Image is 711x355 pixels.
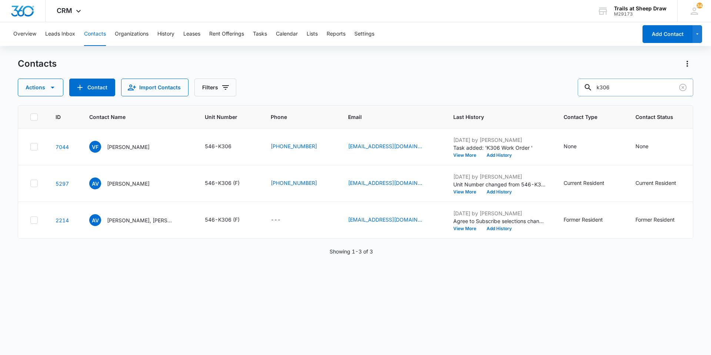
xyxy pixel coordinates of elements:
[578,79,693,96] input: Search Contacts
[453,209,546,217] p: [DATE] by [PERSON_NAME]
[564,142,577,150] div: None
[271,142,317,150] a: [PHONE_NUMBER]
[205,179,253,188] div: Unit Number - 546-K306 (F) - Select to Edit Field
[564,216,603,223] div: Former Resident
[18,79,63,96] button: Actions
[564,216,616,225] div: Contact Type - Former Resident - Select to Edit Field
[205,216,240,223] div: 546-K306 (F)
[453,113,535,121] span: Last History
[348,179,435,188] div: Email - mariahuldadottir@gmail.com - Select to Edit Field
[56,113,61,121] span: ID
[564,179,604,187] div: Current Resident
[271,142,330,151] div: Phone - (725) 400-9058 - Select to Edit Field
[453,153,481,157] button: View More
[205,142,231,150] div: 546-K306
[13,22,36,46] button: Overview
[642,25,692,43] button: Add Contact
[84,22,106,46] button: Contacts
[481,226,517,231] button: Add History
[453,190,481,194] button: View More
[307,22,318,46] button: Lists
[453,180,546,188] p: Unit Number changed from 546-K306 to 546-K306 (F).
[89,113,176,121] span: Contact Name
[57,7,72,14] span: CRM
[107,143,150,151] p: [PERSON_NAME]
[205,113,253,121] span: Unit Number
[205,216,253,225] div: Unit Number - 546-K306 (F) - Select to Edit Field
[157,22,174,46] button: History
[89,141,163,153] div: Contact Name - Vanessa Frias - Select to Edit Field
[614,11,667,17] div: account id
[453,226,481,231] button: View More
[348,179,422,187] a: [EMAIL_ADDRESS][DOMAIN_NAME]
[56,144,69,150] a: Navigate to contact details page for Vanessa Frias
[635,113,679,121] span: Contact Status
[635,216,688,225] div: Contact Status - Former Resident - Select to Edit Field
[348,216,422,223] a: [EMAIL_ADDRESS][DOMAIN_NAME]
[194,79,236,96] button: Filters
[481,190,517,194] button: Add History
[677,82,689,93] button: Clear
[564,113,607,121] span: Contact Type
[614,6,667,11] div: account name
[89,214,101,226] span: AV
[107,180,150,188] p: [PERSON_NAME]
[453,136,546,144] p: [DATE] by [PERSON_NAME]
[564,179,618,188] div: Contact Type - Current Resident - Select to Edit Field
[56,217,69,223] a: Navigate to contact details page for Aliyah Vasquez, Ely Wulf
[276,22,298,46] button: Calendar
[89,177,163,189] div: Contact Name - Andrea Vela - Select to Edit Field
[271,113,320,121] span: Phone
[271,216,294,225] div: Phone - - Select to Edit Field
[271,216,281,225] div: ---
[635,142,648,150] div: None
[453,173,546,180] p: [DATE] by [PERSON_NAME]
[348,216,435,225] div: Email - valiyah712@gmail.com - Select to Edit Field
[453,217,546,225] p: Agree to Subscribe selections changed; Yes was removed and No was added.
[348,113,425,121] span: Email
[89,141,101,153] span: VF
[348,142,435,151] div: Email - vanessafrias24@gmail.com - Select to Edit Field
[89,177,101,189] span: AV
[89,214,187,226] div: Contact Name - Aliyah Vasquez, Ely Wulf - Select to Edit Field
[697,3,702,9] div: notifications count
[271,179,317,187] a: [PHONE_NUMBER]
[635,216,675,223] div: Former Resident
[107,216,174,224] p: [PERSON_NAME], [PERSON_NAME]
[348,142,422,150] a: [EMAIL_ADDRESS][DOMAIN_NAME]
[635,142,662,151] div: Contact Status - None - Select to Edit Field
[205,179,240,187] div: 546-K306 (F)
[56,180,69,187] a: Navigate to contact details page for Andrea Vela
[453,144,546,152] p: Task added: 'K306 Work Order '
[18,58,57,69] h1: Contacts
[330,248,373,255] p: Showing 1-3 of 3
[69,79,115,96] button: Add Contact
[681,58,693,70] button: Actions
[354,22,374,46] button: Settings
[205,142,245,151] div: Unit Number - 546-K306 - Select to Edit Field
[564,142,590,151] div: Contact Type - None - Select to Edit Field
[183,22,200,46] button: Leases
[45,22,75,46] button: Leads Inbox
[635,179,676,187] div: Current Resident
[635,179,690,188] div: Contact Status - Current Resident - Select to Edit Field
[121,79,188,96] button: Import Contacts
[271,179,330,188] div: Phone - (970) 342-0734 - Select to Edit Field
[327,22,346,46] button: Reports
[115,22,148,46] button: Organizations
[253,22,267,46] button: Tasks
[481,153,517,157] button: Add History
[697,3,702,9] span: 34
[209,22,244,46] button: Rent Offerings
